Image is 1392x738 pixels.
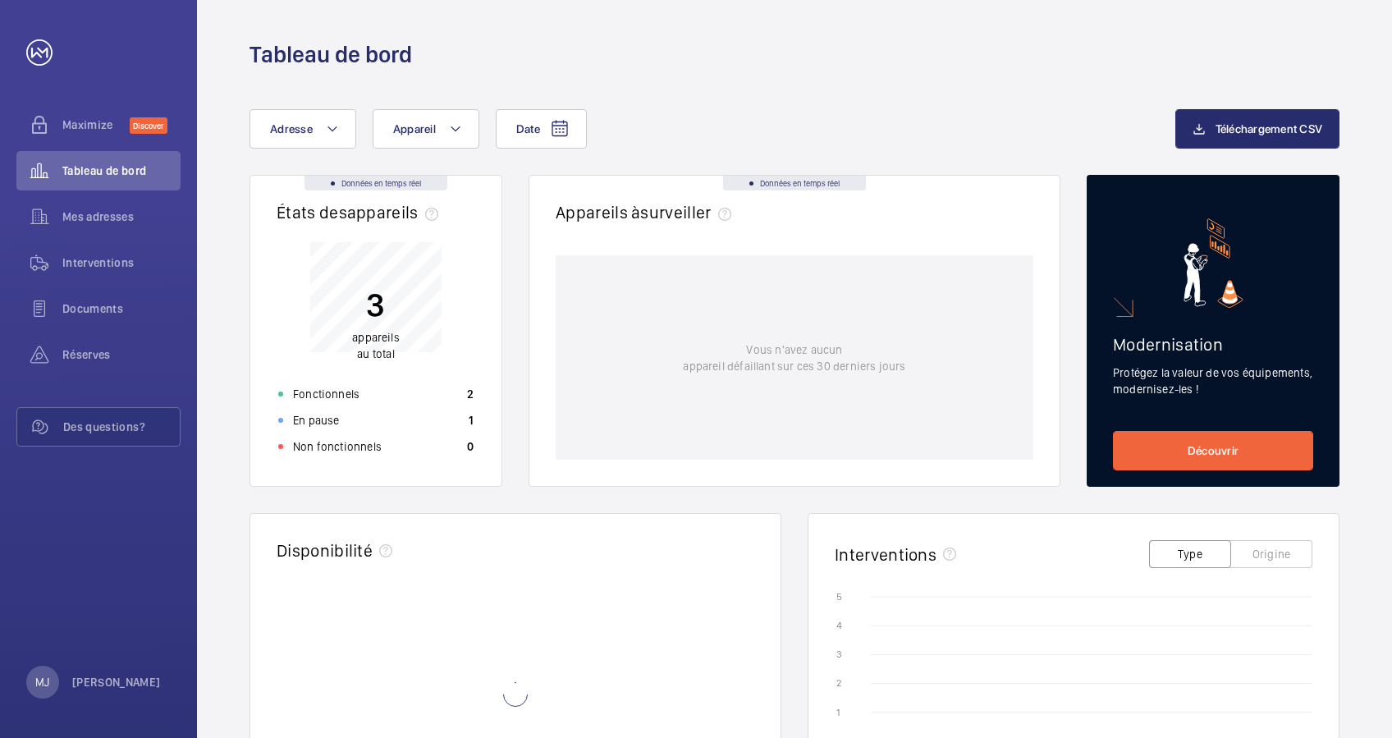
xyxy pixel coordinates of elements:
text: 5 [836,591,842,603]
p: Non fonctionnels [293,438,382,455]
button: Appareil [373,109,479,149]
p: au total [352,329,400,362]
p: [PERSON_NAME] [72,674,161,690]
span: Appareil [393,122,436,135]
text: 3 [836,649,842,660]
text: 2 [836,677,841,689]
img: marketing-card.svg [1184,218,1243,308]
h2: Interventions [835,544,936,565]
button: Origine [1230,540,1312,568]
span: Réserves [62,346,181,363]
span: surveiller [640,202,737,222]
a: Découvrir [1113,431,1313,470]
p: 3 [352,284,400,325]
div: Données en temps réel [304,176,447,190]
button: Adresse [250,109,356,149]
h2: Appareils à [556,202,738,222]
span: appareils [347,202,445,222]
p: Vous n'avez aucun appareil défaillant sur ces 30 derniers jours [683,341,905,374]
span: Documents [62,300,181,317]
span: Tableau de bord [62,163,181,179]
h2: Disponibilité [277,540,373,561]
h1: Tableau de bord [250,39,412,70]
text: 4 [836,620,842,631]
p: 1 [469,412,474,429]
h2: Modernisation [1113,334,1313,355]
text: 1 [836,707,840,718]
p: 0 [467,438,474,455]
p: 2 [467,386,474,402]
button: Date [496,109,587,149]
h2: États des [277,202,445,222]
span: appareils [352,331,400,344]
span: Téléchargement CSV [1216,122,1323,135]
button: Type [1149,540,1231,568]
span: Maximize [62,117,130,133]
button: Téléchargement CSV [1175,109,1340,149]
span: Discover [130,117,167,134]
span: Adresse [270,122,313,135]
div: Données en temps réel [723,176,866,190]
p: Fonctionnels [293,386,359,402]
p: MJ [35,674,49,690]
span: Des questions? [63,419,180,435]
span: Date [516,122,540,135]
span: Mes adresses [62,209,181,225]
p: En pause [293,412,339,429]
span: Interventions [62,254,181,271]
p: Protégez la valeur de vos équipements, modernisez-les ! [1113,364,1313,397]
